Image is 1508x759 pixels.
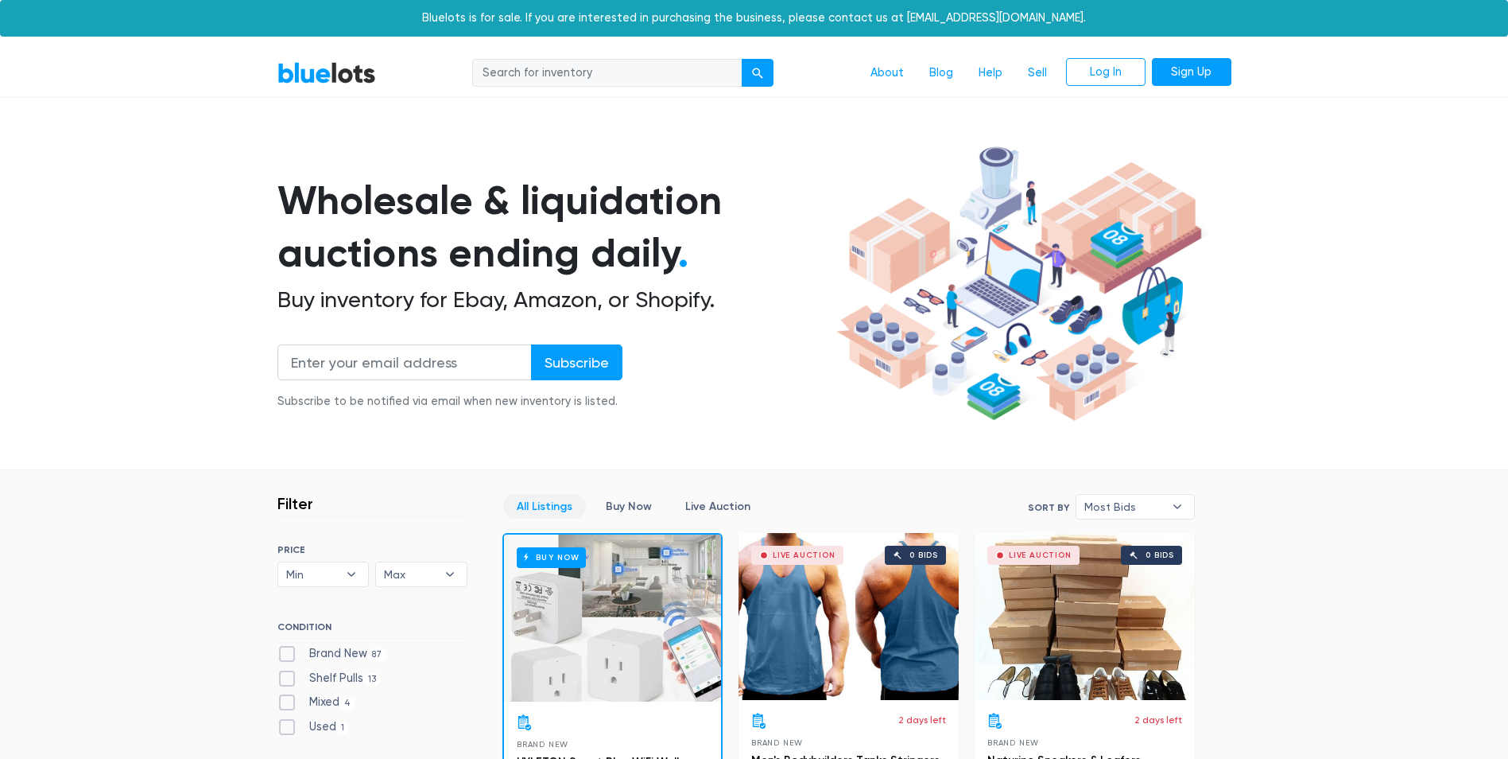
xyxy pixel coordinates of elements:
[831,139,1208,429] img: hero-ee84e7d0318cb26816c560f6b4441b76977f77a177738b4e94f68c95b2b83dbb.png
[363,673,382,686] span: 13
[1066,58,1146,87] a: Log In
[966,58,1015,88] a: Help
[277,621,467,639] h6: CONDITION
[678,229,688,277] span: .
[277,670,382,687] label: Shelf Pulls
[433,562,467,586] b: ▾
[277,544,467,555] h6: PRICE
[1015,58,1060,88] a: Sell
[592,494,665,519] a: Buy Now
[472,59,742,88] input: Search for inventory
[917,58,966,88] a: Blog
[1134,713,1182,727] p: 2 days left
[277,494,313,513] h3: Filter
[909,551,938,559] div: 0 bids
[277,718,350,736] label: Used
[517,740,568,749] span: Brand New
[672,494,764,519] a: Live Auction
[339,698,356,710] span: 4
[517,547,586,567] h6: Buy Now
[987,738,1039,747] span: Brand New
[858,58,917,88] a: About
[1028,500,1069,515] label: Sort By
[1009,551,1072,559] div: Live Auction
[277,174,831,280] h1: Wholesale & liquidation auctions ending daily
[504,535,721,702] a: Buy Now
[898,713,946,727] p: 2 days left
[1084,495,1164,519] span: Most Bids
[277,61,376,84] a: BlueLots
[277,393,622,411] div: Subscribe to be notified via email when new inventory is listed.
[367,648,387,661] span: 87
[751,738,803,747] span: Brand New
[336,722,350,734] span: 1
[1152,58,1231,87] a: Sign Up
[1161,495,1194,519] b: ▾
[286,562,339,586] span: Min
[773,551,835,559] div: Live Auction
[531,344,622,380] input: Subscribe
[277,645,387,663] label: Brand New
[738,533,959,700] a: Live Auction 0 bids
[277,344,532,380] input: Enter your email address
[975,533,1195,700] a: Live Auction 0 bids
[503,494,586,519] a: All Listings
[335,562,368,586] b: ▾
[277,694,356,711] label: Mixed
[384,562,436,586] span: Max
[1146,551,1174,559] div: 0 bids
[277,286,831,313] h2: Buy inventory for Ebay, Amazon, or Shopify.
